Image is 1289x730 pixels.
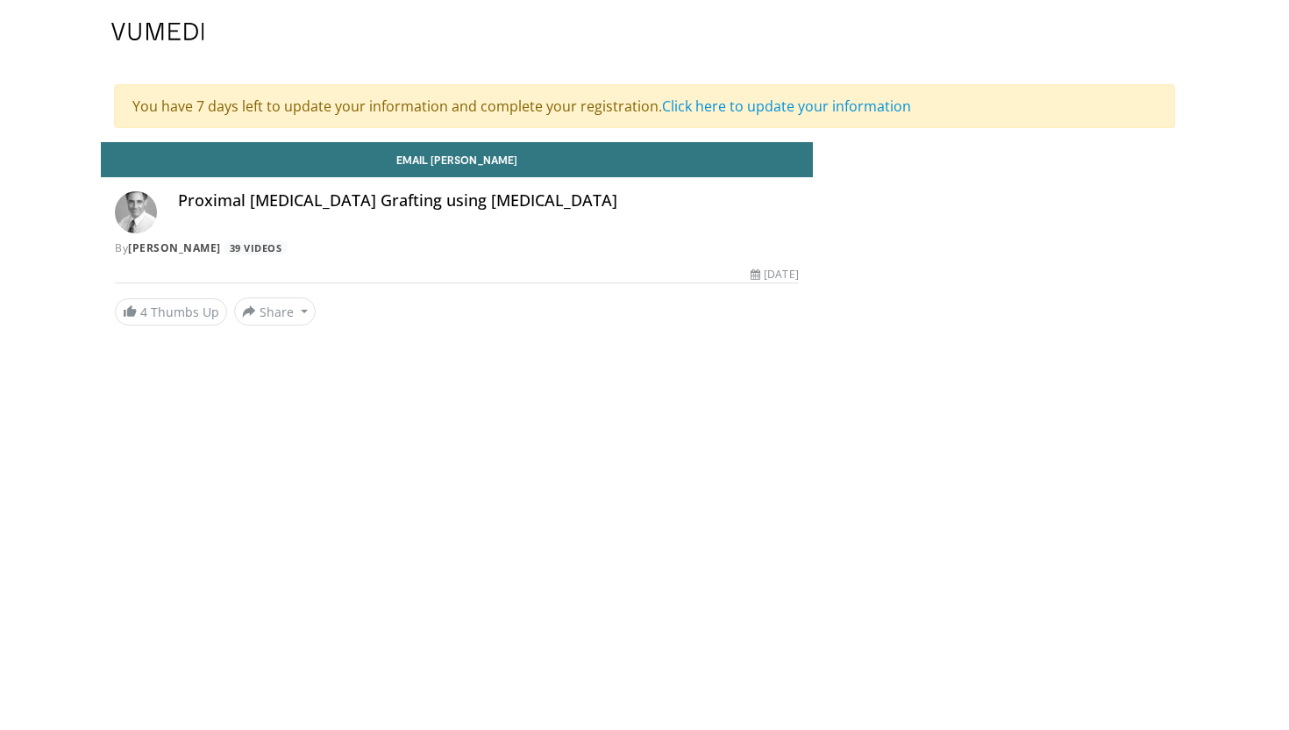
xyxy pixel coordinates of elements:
img: VuMedi Logo [111,23,204,40]
img: Avatar [115,191,157,233]
a: Click here to update your information [662,97,911,116]
button: Share [234,297,316,326]
div: [DATE] [751,267,798,283]
a: 4 Thumbs Up [115,298,227,326]
h4: Proximal [MEDICAL_DATA] Grafting using [MEDICAL_DATA] [178,191,799,211]
div: You have 7 days left to update your information and complete your registration. [114,84,1175,128]
a: [PERSON_NAME] [128,240,221,255]
a: 39 Videos [224,240,288,255]
span: 4 [140,304,147,320]
a: Email [PERSON_NAME] [101,142,813,177]
div: By [115,240,799,256]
